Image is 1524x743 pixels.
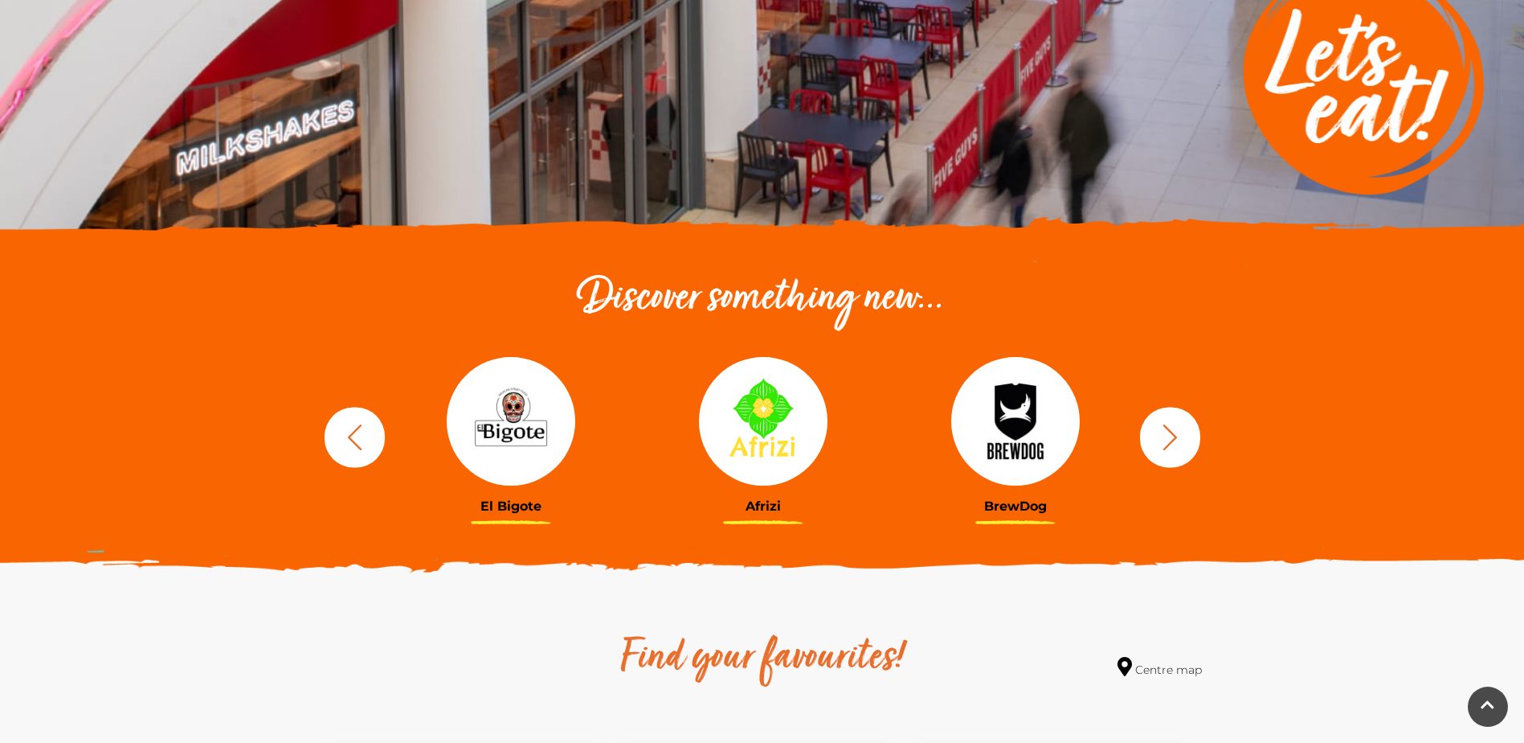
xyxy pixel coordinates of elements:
[649,357,877,514] a: Afrizi
[1117,657,1202,679] a: Centre map
[397,357,625,514] a: El Bigote
[317,273,1208,325] h2: Discover something new...
[397,499,625,514] h3: El Bigote
[649,499,877,514] h3: Afrizi
[901,357,1130,514] a: BrewDog
[469,633,1056,684] h2: Find your favourites!
[901,499,1130,514] h3: BrewDog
